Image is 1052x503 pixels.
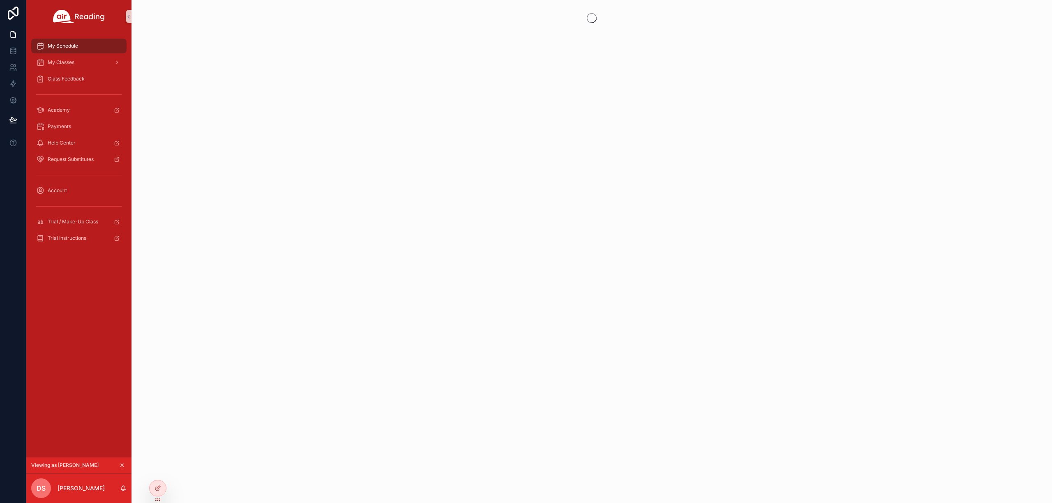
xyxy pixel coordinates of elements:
[31,231,127,246] a: Trial Instructions
[31,55,127,70] a: My Classes
[48,156,94,163] span: Request Substitutes
[31,119,127,134] a: Payments
[48,218,98,225] span: Trial / Make-Up Class
[48,76,85,82] span: Class Feedback
[37,483,46,493] span: DS
[31,152,127,167] a: Request Substitutes
[58,484,105,492] p: [PERSON_NAME]
[48,123,71,130] span: Payments
[48,59,74,66] span: My Classes
[31,183,127,198] a: Account
[31,136,127,150] a: Help Center
[48,235,86,241] span: Trial Instructions
[48,140,76,146] span: Help Center
[31,103,127,117] a: Academy
[48,187,67,194] span: Account
[31,71,127,86] a: Class Feedback
[26,33,131,256] div: scrollable content
[53,10,105,23] img: App logo
[31,39,127,53] a: My Schedule
[31,214,127,229] a: Trial / Make-Up Class
[48,107,70,113] span: Academy
[48,43,78,49] span: My Schedule
[31,462,99,469] span: Viewing as [PERSON_NAME]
